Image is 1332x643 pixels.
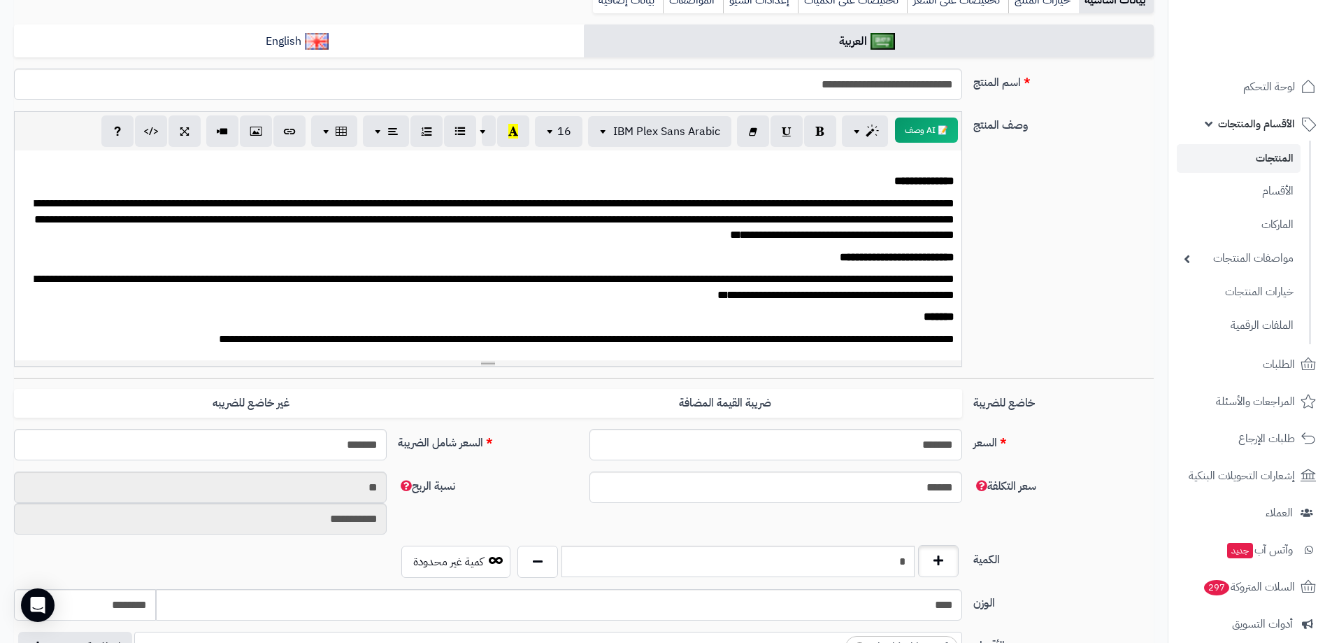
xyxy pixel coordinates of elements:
label: السعر شامل الضريبة [392,429,584,451]
a: العربية [584,24,1154,59]
a: لوحة التحكم [1177,70,1324,104]
a: الأقسام [1177,176,1301,206]
span: وآتس آب [1226,540,1293,560]
button: IBM Plex Sans Arabic [588,116,731,147]
a: الطلبات [1177,348,1324,381]
a: الماركات [1177,210,1301,240]
span: نسبة الربح [398,478,455,495]
span: أدوات التسويق [1232,614,1293,634]
a: مواصفات المنتجات [1177,243,1301,274]
a: الملفات الرقمية [1177,311,1301,341]
span: 16 [557,123,571,140]
label: اسم المنتج [968,69,1159,91]
span: 297 [1204,580,1229,595]
a: طلبات الإرجاع [1177,422,1324,455]
label: السعر [968,429,1159,451]
span: الطلبات [1263,355,1295,374]
label: خاضع للضريبة [968,389,1159,411]
span: سعر التكلفة [973,478,1036,495]
span: العملاء [1266,503,1293,523]
img: English [305,33,329,50]
img: العربية [871,33,895,50]
button: 📝 AI وصف [895,118,958,143]
a: المراجعات والأسئلة [1177,385,1324,418]
a: وآتس آبجديد [1177,533,1324,567]
a: العملاء [1177,496,1324,530]
a: أدوات التسويق [1177,607,1324,641]
button: 16 [535,116,582,147]
div: Open Intercom Messenger [21,588,55,622]
label: غير خاضع للضريبه [14,389,488,418]
a: السلات المتروكة297 [1177,570,1324,604]
span: جديد [1227,543,1253,558]
label: الكمية [968,546,1159,568]
span: طلبات الإرجاع [1238,429,1295,448]
span: IBM Plex Sans Arabic [613,123,720,140]
label: ضريبة القيمة المضافة [488,389,962,418]
a: خيارات المنتجات [1177,277,1301,307]
label: الوزن [968,589,1159,612]
label: وصف المنتج [968,111,1159,134]
a: المنتجات [1177,144,1301,173]
span: السلات المتروكة [1203,577,1295,597]
span: المراجعات والأسئلة [1216,392,1295,411]
span: إشعارات التحويلات البنكية [1189,466,1295,486]
span: لوحة التحكم [1243,77,1295,97]
span: الأقسام والمنتجات [1218,114,1295,134]
a: English [14,24,584,59]
a: إشعارات التحويلات البنكية [1177,459,1324,493]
